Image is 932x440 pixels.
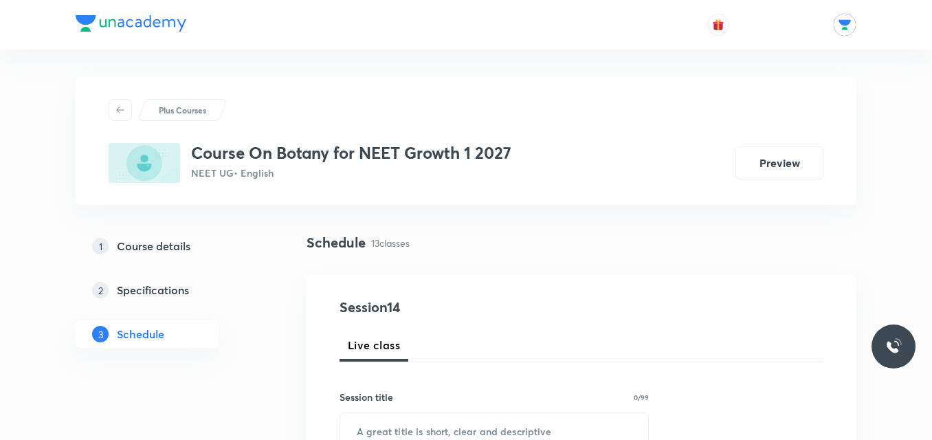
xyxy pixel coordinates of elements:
p: 2 [92,282,109,298]
p: Plus Courses [159,104,206,116]
img: ttu [885,338,902,355]
a: Company Logo [76,15,186,35]
h5: Specifications [117,282,189,298]
h4: Session 14 [340,297,590,318]
img: avatar [712,19,724,31]
h4: Schedule [307,232,366,253]
h5: Schedule [117,326,164,342]
img: Rajan Naman [833,13,856,36]
img: 7613EFBC-9845-46D2-9D55-2F7F6E26AD69_plus.png [109,143,180,183]
h3: Course On Botany for NEET Growth 1 2027 [191,143,511,163]
span: Live class [348,337,400,353]
img: Company Logo [76,15,186,32]
h6: Session title [340,390,393,404]
a: 1Course details [76,232,263,260]
p: 1 [92,238,109,254]
a: 2Specifications [76,276,263,304]
h5: Course details [117,238,190,254]
p: 13 classes [371,236,410,250]
p: 3 [92,326,109,342]
p: NEET UG • English [191,166,511,180]
p: 0/99 [634,394,649,401]
button: avatar [707,14,729,36]
button: Preview [735,146,823,179]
